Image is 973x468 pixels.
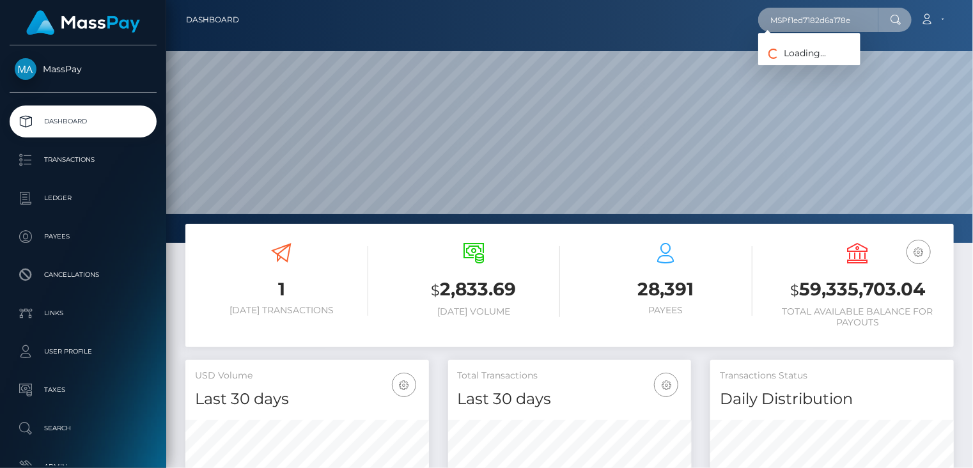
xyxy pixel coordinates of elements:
[458,370,682,382] h5: Total Transactions
[186,6,239,33] a: Dashboard
[10,412,157,444] a: Search
[758,47,826,59] span: Loading...
[772,277,945,303] h3: 59,335,703.04
[10,374,157,406] a: Taxes
[579,305,752,316] h6: Payees
[15,342,152,361] p: User Profile
[10,336,157,368] a: User Profile
[772,306,945,328] h6: Total Available Balance for Payouts
[195,388,419,410] h4: Last 30 days
[15,304,152,323] p: Links
[758,8,878,32] input: Search...
[15,150,152,169] p: Transactions
[10,297,157,329] a: Links
[10,221,157,253] a: Payees
[10,63,157,75] span: MassPay
[720,370,944,382] h5: Transactions Status
[15,380,152,400] p: Taxes
[790,281,799,299] small: $
[10,144,157,176] a: Transactions
[195,370,419,382] h5: USD Volume
[458,388,682,410] h4: Last 30 days
[15,419,152,438] p: Search
[15,112,152,131] p: Dashboard
[10,182,157,214] a: Ledger
[10,105,157,137] a: Dashboard
[431,281,440,299] small: $
[15,58,36,80] img: MassPay
[15,189,152,208] p: Ledger
[10,259,157,291] a: Cancellations
[195,277,368,302] h3: 1
[387,277,561,303] h3: 2,833.69
[26,10,140,35] img: MassPay Logo
[15,265,152,285] p: Cancellations
[720,388,944,410] h4: Daily Distribution
[387,306,561,317] h6: [DATE] Volume
[195,305,368,316] h6: [DATE] Transactions
[15,227,152,246] p: Payees
[579,277,752,302] h3: 28,391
